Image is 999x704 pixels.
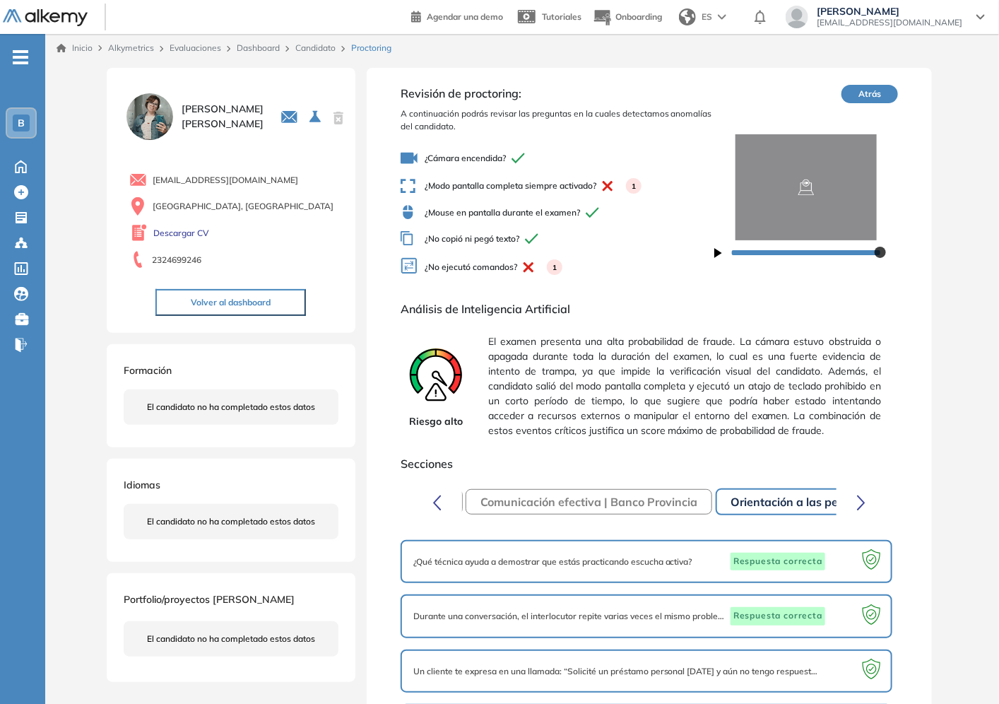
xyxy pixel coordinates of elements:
span: A continuación podrás revisar las preguntas en la cuales detectamos anomalías del candidato. [401,107,714,133]
img: arrow [718,14,726,20]
button: Onboarding [593,2,662,33]
span: [PERSON_NAME] [PERSON_NAME] [182,102,264,131]
span: Formación [124,364,172,377]
button: Comunicación efectiva | Banco Provincia [466,489,712,515]
a: Descargar CV [153,227,209,240]
span: ¿Mouse en pantalla durante el examen? [401,205,714,220]
span: Idiomas [124,479,160,491]
span: ¿Cámara encendida? [401,150,714,167]
span: El candidato no ha completado estos datos [147,515,315,528]
span: [GEOGRAPHIC_DATA], [GEOGRAPHIC_DATA] [153,200,333,213]
span: Un cliente te expresa en una llamada: “Solicité un préstamo personal [DATE] y aún no tengo respue... [413,665,822,678]
span: ¿No ejecutó comandos? [401,257,714,278]
span: Onboarding [615,11,662,22]
span: Respuesta correcta [731,607,825,626]
a: Inicio [57,42,93,54]
span: ¿Modo pantalla completa siempre activado? [401,178,714,194]
div: 1 [547,259,562,275]
button: Volver al dashboard [155,289,306,316]
a: Agendar una demo [411,7,503,24]
span: Portfolio/proyectos [PERSON_NAME] [124,593,295,606]
img: PROFILE_MENU_LOGO_USER [124,90,176,143]
div: 1 [626,178,642,194]
span: B [18,117,25,129]
img: world [679,8,696,25]
span: El candidato no ha completado estos datos [147,633,315,645]
span: Análisis de Inteligencia Artificial [401,300,898,317]
button: Atrás [841,85,898,103]
span: Riesgo alto [409,414,463,429]
a: Evaluaciones [170,42,221,53]
a: Candidato [295,42,336,53]
span: ¿Qué técnica ayuda a demostrar que estás practicando escucha activa? [413,556,692,568]
span: Alkymetrics [108,42,154,53]
span: Respuesta correcta [731,553,825,571]
span: Proctoring [351,42,391,54]
span: Revisión de proctoring: [401,85,714,102]
img: Logo [3,9,88,27]
span: Secciones [401,455,898,472]
span: ES [702,11,712,23]
span: [EMAIL_ADDRESS][DOMAIN_NAME] [817,17,962,28]
span: ¿No copió ni pegó texto? [401,231,714,246]
i: - [13,56,28,59]
a: Dashboard [237,42,280,53]
span: Durante una conversación, el interlocutor repite varias veces el mismo problema. ¿Qué harías para... [413,610,728,623]
span: Agendar una demo [427,11,503,22]
span: El candidato no ha completado estos datos [147,401,315,413]
span: El examen presenta una alta probabilidad de fraude. La cámara estuvo obstruida o apagada durante ... [488,329,881,444]
span: [PERSON_NAME] [817,6,962,17]
span: [EMAIL_ADDRESS][DOMAIN_NAME] [153,174,298,187]
span: 2324699246 [152,254,201,266]
span: Tutoriales [542,11,581,22]
button: Orientación a las personas | Banco Provincia [716,488,986,515]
